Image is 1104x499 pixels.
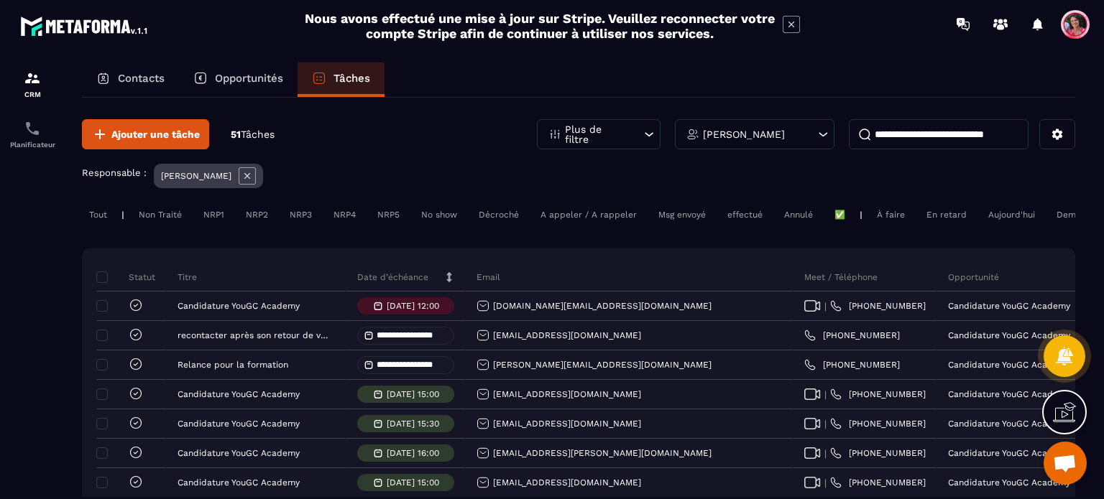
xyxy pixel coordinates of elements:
p: Responsable : [82,167,147,178]
p: Tâches [333,72,370,85]
p: Candidature YouGC Academy [178,389,300,399]
div: Décroché [471,206,526,223]
div: A appeler / A rappeler [533,206,644,223]
p: Opportunité [948,271,999,283]
a: Ouvrir le chat [1044,442,1087,485]
p: Planificateur [4,141,61,149]
p: Meet / Téléphone [804,271,878,283]
p: Candidature YouGC Academy [178,448,300,458]
div: Tout [82,206,114,223]
a: [PHONE_NUMBER] [804,359,900,370]
p: | [860,210,862,220]
p: Date d’échéance [357,271,428,283]
p: Candidature YouGC Academy [178,477,300,488]
div: NRP3 [282,206,319,223]
p: [DATE] 15:00 [387,477,439,488]
div: NRP2 [239,206,275,223]
p: [PERSON_NAME] [161,171,231,181]
a: Tâches [298,62,385,97]
span: | [824,448,827,459]
a: Opportunités [179,62,298,97]
a: [PHONE_NUMBER] [830,300,926,312]
a: [PHONE_NUMBER] [830,447,926,459]
p: [DATE] 15:00 [387,389,439,399]
span: | [824,389,827,400]
p: CRM [4,90,61,98]
div: En retard [919,206,974,223]
span: | [824,419,827,429]
p: [DATE] 12:00 [387,301,439,311]
p: [DATE] 16:00 [387,448,439,458]
p: Statut [100,271,155,283]
a: [PHONE_NUMBER] [830,388,926,400]
p: Candidature YouGC Academy [178,301,300,311]
p: Candidature YouGC Academy [948,419,1070,429]
div: No show [414,206,464,223]
div: À faire [870,206,912,223]
div: Non Traité [132,206,189,223]
p: Candidature YouGC Academy [948,360,1070,370]
p: [DATE] 15:30 [387,419,439,429]
p: Plus de filtre [565,124,628,144]
p: [PERSON_NAME] [703,129,785,139]
span: | [824,301,827,312]
p: Contacts [118,72,165,85]
a: [PHONE_NUMBER] [830,477,926,488]
div: NRP1 [196,206,231,223]
p: 51 [231,128,275,141]
div: NRP5 [370,206,407,223]
p: recontacter après son retour de vacances [178,330,331,340]
div: effectué [720,206,770,223]
p: Titre [178,271,197,283]
p: Candidature YouGC Academy [948,477,1070,488]
img: formation [24,70,41,87]
p: Candidature YouGC Academy [948,301,1070,311]
span: Ajouter une tâche [111,127,200,141]
div: Demain [1049,206,1095,223]
div: Aujourd'hui [981,206,1042,223]
p: Opportunités [215,72,283,85]
span: Tâches [241,129,275,140]
a: [PHONE_NUMBER] [830,418,926,429]
p: Candidature YouGC Academy [948,330,1070,340]
p: | [121,210,124,220]
button: Ajouter une tâche [82,119,209,149]
div: ✅ [827,206,852,223]
p: Candidature YouGC Academy [948,389,1070,399]
img: scheduler [24,120,41,137]
p: Candidature YouGC Academy [178,419,300,429]
p: Email [477,271,500,283]
a: Contacts [82,62,179,97]
a: formationformationCRM [4,59,61,109]
div: Msg envoyé [651,206,713,223]
img: logo [20,13,149,39]
div: Annulé [777,206,820,223]
a: [PHONE_NUMBER] [804,330,900,341]
a: schedulerschedulerPlanificateur [4,109,61,159]
p: Candidature YouGC Academy [948,448,1070,458]
span: | [824,477,827,488]
p: Relance pour la formation [178,360,288,370]
h2: Nous avons effectué une mise à jour sur Stripe. Veuillez reconnecter votre compte Stripe afin de ... [304,11,776,41]
div: NRP4 [326,206,363,223]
